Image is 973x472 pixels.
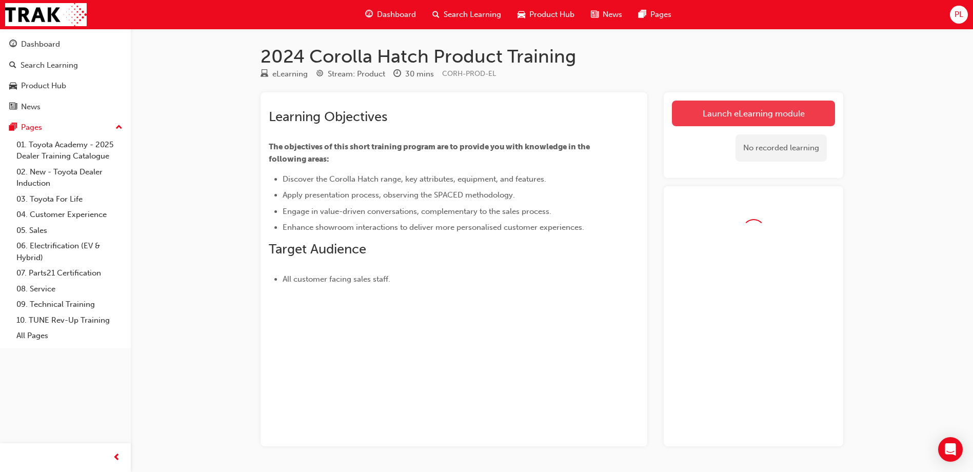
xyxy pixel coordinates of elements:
[283,274,390,284] span: All customer facing sales staff.
[9,123,17,132] span: pages-icon
[12,207,127,223] a: 04. Customer Experience
[12,265,127,281] a: 07. Parts21 Certification
[938,437,963,462] div: Open Intercom Messenger
[261,45,843,68] h1: 2024 Corolla Hatch Product Training
[4,33,127,118] button: DashboardSearch LearningProduct HubNews
[272,68,308,80] div: eLearning
[444,9,501,21] span: Search Learning
[518,8,525,21] span: car-icon
[21,38,60,50] div: Dashboard
[12,281,127,297] a: 08. Service
[261,70,268,79] span: learningResourceType_ELEARNING-icon
[5,3,87,26] img: Trak
[529,9,574,21] span: Product Hub
[4,118,127,137] button: Pages
[509,4,583,25] a: car-iconProduct Hub
[316,68,385,81] div: Stream
[357,4,424,25] a: guage-iconDashboard
[424,4,509,25] a: search-iconSearch Learning
[650,9,671,21] span: Pages
[21,60,78,71] div: Search Learning
[12,312,127,328] a: 10. TUNE Rev-Up Training
[9,61,16,70] span: search-icon
[4,56,127,75] a: Search Learning
[583,4,630,25] a: news-iconNews
[950,6,968,24] button: PL
[12,238,127,265] a: 06. Electrification (EV & Hybrid)
[261,68,308,81] div: Type
[21,101,41,113] div: News
[21,122,42,133] div: Pages
[269,241,366,257] span: Target Audience
[12,223,127,239] a: 05. Sales
[442,69,496,78] span: Learning resource code
[365,8,373,21] span: guage-icon
[12,191,127,207] a: 03. Toyota For Life
[113,451,121,464] span: prev-icon
[4,97,127,116] a: News
[12,164,127,191] a: 02. New - Toyota Dealer Induction
[603,9,622,21] span: News
[21,80,66,92] div: Product Hub
[736,134,827,162] div: No recorded learning
[283,190,515,200] span: Apply presentation process, observing the SPACED methodology.
[405,68,434,80] div: 30 mins
[115,121,123,134] span: up-icon
[639,8,646,21] span: pages-icon
[393,70,401,79] span: clock-icon
[12,328,127,344] a: All Pages
[630,4,680,25] a: pages-iconPages
[269,109,387,125] span: Learning Objectives
[393,68,434,81] div: Duration
[432,8,440,21] span: search-icon
[316,70,324,79] span: target-icon
[4,35,127,54] a: Dashboard
[12,297,127,312] a: 09. Technical Training
[377,9,416,21] span: Dashboard
[672,101,835,126] a: Launch eLearning module
[328,68,385,80] div: Stream: Product
[591,8,599,21] span: news-icon
[283,207,551,216] span: Engage in value-driven conversations, complementary to the sales process.
[4,76,127,95] a: Product Hub
[283,223,584,232] span: Enhance showroom interactions to deliver more personalised customer experiences.
[955,9,963,21] span: PL
[283,174,546,184] span: Discover the Corolla Hatch range, key attributes, equipment, and features.
[269,142,591,164] span: The objectives of this short training program are to provide you with knowledge in the following ...
[12,137,127,164] a: 01. Toyota Academy - 2025 Dealer Training Catalogue
[9,103,17,112] span: news-icon
[9,82,17,91] span: car-icon
[9,40,17,49] span: guage-icon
